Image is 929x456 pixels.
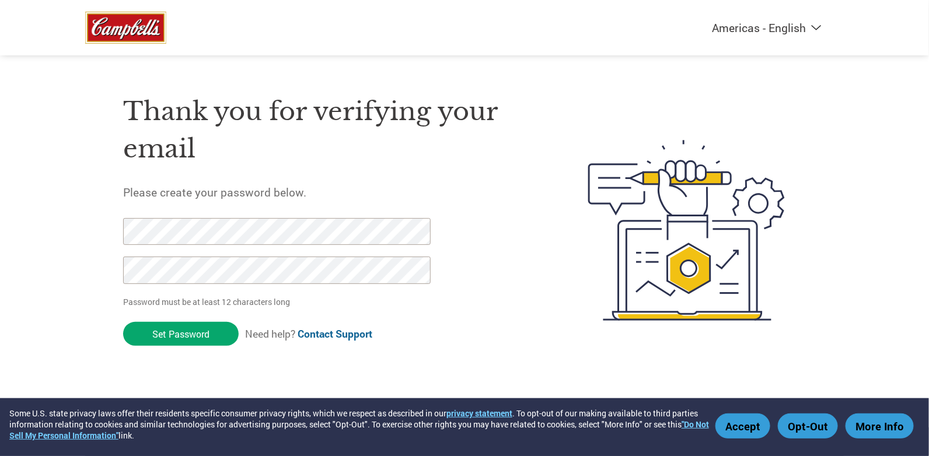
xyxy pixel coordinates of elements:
[9,408,710,441] div: Some U.S. state privacy laws offer their residents specific consumer privacy rights, which we res...
[123,322,239,346] input: Set Password
[567,76,806,385] img: create-password
[123,185,533,199] h5: Please create your password below.
[123,93,533,168] h1: Thank you for verifying your email
[778,413,838,439] button: Opt-Out
[9,419,709,441] a: "Do Not Sell My Personal Information"
[123,296,435,308] p: Password must be at least 12 characters long
[85,12,166,44] img: Campbell’s
[446,408,512,419] a: privacy statement
[715,413,770,439] button: Accept
[846,413,914,439] button: More Info
[245,327,372,341] span: Need help?
[298,327,372,341] a: Contact Support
